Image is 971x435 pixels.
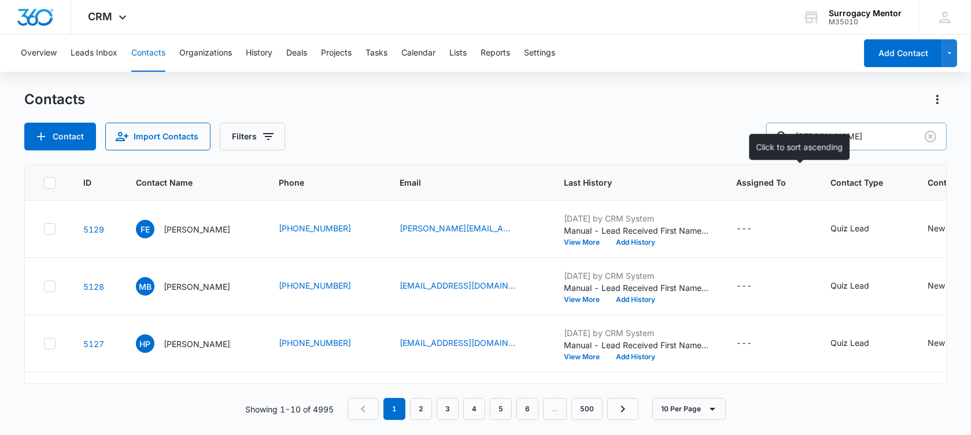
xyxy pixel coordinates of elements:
[83,176,91,189] span: ID
[608,239,663,246] button: Add History
[164,338,230,350] p: [PERSON_NAME]
[83,282,104,292] a: Navigate to contact details page for Megan Balbin
[400,337,515,349] a: [EMAIL_ADDRESS][DOMAIN_NAME]
[766,123,947,150] input: Search Contacts
[131,35,165,72] button: Contacts
[524,35,555,72] button: Settings
[365,35,387,72] button: Tasks
[608,353,663,360] button: Add History
[749,134,850,160] div: Click to sort ascending
[830,337,890,351] div: Contact Type - Quiz Lead - Select to Edit Field
[736,176,786,189] span: Assigned To
[348,398,638,420] nav: Pagination
[279,337,351,349] a: [PHONE_NUMBER]
[246,35,272,72] button: History
[490,398,512,420] a: Page 5
[245,403,334,415] p: Showing 1-10 of 4995
[928,279,966,292] div: New Lead
[88,10,113,23] span: CRM
[286,35,307,72] button: Deals
[164,223,230,235] p: [PERSON_NAME]
[736,279,752,293] div: ---
[830,279,890,293] div: Contact Type - Quiz Lead - Select to Edit Field
[136,220,154,238] span: FE
[220,123,285,150] button: Filters
[608,296,663,303] button: Add History
[279,337,372,351] div: Phone - +1 (270) 819-9912 - Select to Edit Field
[71,35,117,72] button: Leads Inbox
[829,9,902,18] div: account name
[136,220,251,238] div: Contact Name - Frank Ernst - Select to Edit Field
[321,35,352,72] button: Projects
[136,334,154,353] span: HP
[105,123,211,150] button: Import Contacts
[830,222,869,234] div: Quiz Lead
[179,35,232,72] button: Organizations
[564,339,708,351] p: Manual - Lead Received First Name: [PERSON_NAME] Last Name: [PERSON_NAME] Phone: [PHONE_NUMBER] E...
[564,212,708,224] p: [DATE] by CRM System
[279,222,351,234] a: [PHONE_NUMBER]
[401,35,435,72] button: Calendar
[830,337,869,349] div: Quiz Lead
[652,398,726,420] button: 10 Per Page
[928,90,947,109] button: Actions
[463,398,485,420] a: Page 4
[21,35,57,72] button: Overview
[437,398,459,420] a: Page 3
[481,35,510,72] button: Reports
[136,176,234,189] span: Contact Name
[279,176,355,189] span: Phone
[400,279,536,293] div: Email - meganbalbin07@gmail.com - Select to Edit Field
[829,18,902,26] div: account id
[83,224,104,234] a: Navigate to contact details page for Frank Ernst
[136,334,251,353] div: Contact Name - Heather Penafiel - Select to Edit Field
[400,222,515,234] a: [PERSON_NAME][EMAIL_ADDRESS][PERSON_NAME][DOMAIN_NAME]
[24,91,85,108] h1: Contacts
[136,277,154,296] span: MB
[564,239,608,246] button: View More
[400,176,519,189] span: Email
[279,222,372,236] div: Phone - +1 (512) 555-4782 - Select to Edit Field
[830,176,883,189] span: Contact Type
[564,282,708,294] p: Manual - Lead Received First Name: [PERSON_NAME] Last Name: [PERSON_NAME] Phone: [PHONE_NUMBER] E...
[571,398,603,420] a: Page 500
[736,337,773,351] div: Assigned To - - Select to Edit Field
[736,337,752,351] div: ---
[164,281,230,293] p: [PERSON_NAME]
[279,279,351,292] a: [PHONE_NUMBER]
[830,279,869,292] div: Quiz Lead
[921,127,940,146] button: Clear
[564,224,708,237] p: Manual - Lead Received First Name: [PERSON_NAME] Last Name: [PERSON_NAME] Phone: [PHONE_NUMBER] E...
[564,176,692,189] span: Last History
[736,279,773,293] div: Assigned To - - Select to Edit Field
[736,222,752,236] div: ---
[279,279,372,293] div: Phone - +1 (970) 541-4228 - Select to Edit Field
[564,296,608,303] button: View More
[136,277,251,296] div: Contact Name - Megan Balbin - Select to Edit Field
[383,398,405,420] em: 1
[400,337,536,351] div: Email - hpenafiel89@gmail.com - Select to Edit Field
[864,39,942,67] button: Add Contact
[400,222,536,236] div: Email - sophia.davis@zetatechnologies.com - Select to Edit Field
[564,270,708,282] p: [DATE] by CRM System
[928,337,966,349] div: New Lead
[564,353,608,360] button: View More
[400,279,515,292] a: [EMAIL_ADDRESS][DOMAIN_NAME]
[564,327,708,339] p: [DATE] by CRM System
[24,123,96,150] button: Add Contact
[928,222,966,234] div: New Lead
[83,339,104,349] a: Navigate to contact details page for Heather Penafiel
[830,222,890,236] div: Contact Type - Quiz Lead - Select to Edit Field
[736,222,773,236] div: Assigned To - - Select to Edit Field
[516,398,538,420] a: Page 6
[410,398,432,420] a: Page 2
[449,35,467,72] button: Lists
[607,398,638,420] a: Next Page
